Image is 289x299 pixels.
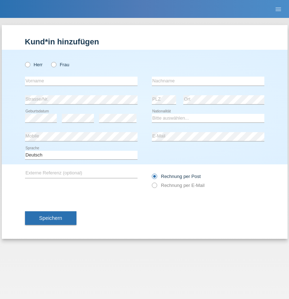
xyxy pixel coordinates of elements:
span: Speichern [39,215,62,221]
h1: Kund*in hinzufügen [25,37,264,46]
label: Rechnung per E-Mail [152,183,205,188]
label: Herr [25,62,43,67]
input: Herr [25,62,30,67]
input: Rechnung per Post [152,174,156,183]
button: Speichern [25,211,76,225]
label: Rechnung per Post [152,174,201,179]
input: Frau [51,62,56,67]
input: Rechnung per E-Mail [152,183,156,192]
i: menu [275,6,282,13]
label: Frau [51,62,69,67]
a: menu [271,7,285,11]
